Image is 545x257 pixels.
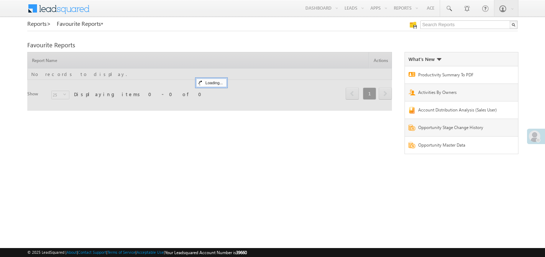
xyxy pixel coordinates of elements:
[66,250,77,254] a: About
[27,249,247,256] span: © 2025 LeadSquared | | | | |
[137,250,164,254] a: Acceptable Use
[408,72,415,77] img: Report
[420,20,518,29] input: Search Reports
[437,58,442,61] img: What's new
[408,142,415,148] img: Report
[27,42,518,48] div: Favourite Reports
[78,250,106,254] a: Contact Support
[410,22,417,29] img: Manage all your saved reports!
[165,250,247,255] span: Your Leadsquared Account Number is
[408,124,415,131] img: Report
[418,89,502,97] a: Activities By Owners
[57,20,104,27] a: Favourite Reports
[418,142,502,150] a: Opportunity Master Data
[236,250,247,255] span: 39660
[418,124,502,133] a: Opportunity Stage Change History
[408,107,415,114] img: Report
[408,89,415,95] img: Report
[418,72,502,80] a: Productivity Summary To PDF
[27,20,51,27] a: Reports>
[418,107,502,115] a: Account Distribution Analysis (Sales User)
[196,78,227,87] div: Loading...
[47,19,51,28] span: >
[107,250,135,254] a: Terms of Service
[408,56,442,62] div: What's New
